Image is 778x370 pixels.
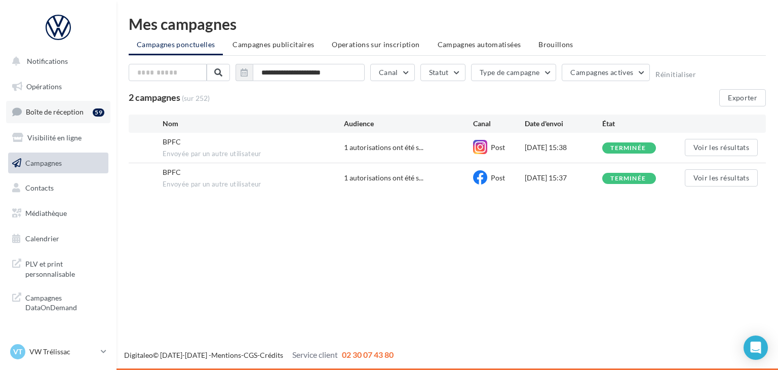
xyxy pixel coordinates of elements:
[344,173,423,183] span: 1 autorisations ont été s...
[6,101,110,123] a: Boîte de réception59
[163,168,181,176] span: BPFC
[124,351,394,359] span: © [DATE]-[DATE] - - -
[211,351,241,359] a: Mentions
[260,351,283,359] a: Crédits
[232,40,314,49] span: Campagnes publicitaires
[292,350,338,359] span: Service client
[182,93,210,103] span: (sur 252)
[25,183,54,192] span: Contacts
[6,253,110,283] a: PLV et print personnalisable
[370,64,415,81] button: Canal
[332,40,419,49] span: Operations sur inscription
[25,234,59,243] span: Calendrier
[420,64,465,81] button: Statut
[610,175,646,182] div: terminée
[13,347,22,357] span: VT
[525,119,602,129] div: Date d'envoi
[719,89,766,106] button: Exporter
[685,139,758,156] button: Voir les résultats
[163,150,344,159] span: Envoyée par un autre utilisateur
[6,203,110,224] a: Médiathèque
[344,119,473,129] div: Audience
[93,108,104,117] div: 59
[6,127,110,149] a: Visibilité en ligne
[244,351,257,359] a: CGS
[29,347,97,357] p: VW Trélissac
[610,145,646,152] div: terminée
[344,142,423,153] span: 1 autorisations ont été s...
[129,92,180,103] span: 2 campagnes
[744,336,768,360] div: Open Intercom Messenger
[6,177,110,199] a: Contacts
[27,57,68,65] span: Notifications
[473,119,525,129] div: Canal
[562,64,650,81] button: Campagnes actives
[6,228,110,249] a: Calendrier
[570,68,633,77] span: Campagnes actives
[163,180,344,189] span: Envoyée par un autre utilisateur
[525,173,602,183] div: [DATE] 15:37
[27,133,82,142] span: Visibilité en ligne
[26,107,84,116] span: Boîte de réception
[8,342,108,361] a: VT VW Trélissac
[471,64,557,81] button: Type de campagne
[525,142,602,153] div: [DATE] 15:38
[6,153,110,174] a: Campagnes
[26,82,62,91] span: Opérations
[491,143,505,152] span: Post
[163,119,344,129] div: Nom
[25,209,67,217] span: Médiathèque
[538,40,573,49] span: Brouillons
[6,76,110,97] a: Opérations
[438,40,521,49] span: Campagnes automatisées
[163,137,181,146] span: BPFC
[655,70,696,79] button: Réinitialiser
[342,350,394,359] span: 02 30 07 43 80
[6,51,106,72] button: Notifications
[6,287,110,317] a: Campagnes DataOnDemand
[25,291,104,313] span: Campagnes DataOnDemand
[25,158,62,167] span: Campagnes
[25,257,104,279] span: PLV et print personnalisable
[491,173,505,182] span: Post
[685,169,758,187] button: Voir les résultats
[124,351,153,359] a: Digitaleo
[129,16,766,31] div: Mes campagnes
[602,119,680,129] div: État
